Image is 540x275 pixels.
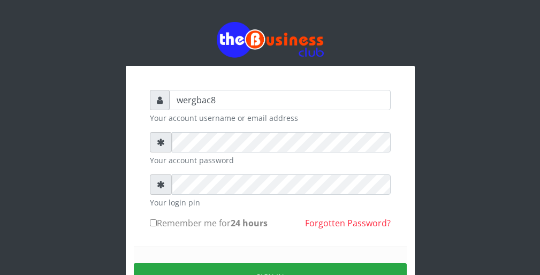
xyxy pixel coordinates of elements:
[150,197,391,208] small: Your login pin
[305,217,391,229] a: Forgotten Password?
[231,217,268,229] b: 24 hours
[150,155,391,166] small: Your account password
[150,112,391,124] small: Your account username or email address
[150,219,157,226] input: Remember me for24 hours
[170,90,391,110] input: Username or email address
[150,217,268,230] label: Remember me for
